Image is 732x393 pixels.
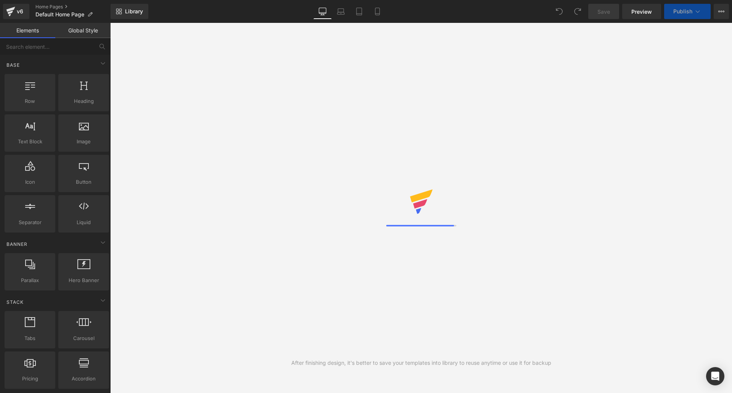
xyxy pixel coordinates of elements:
button: Publish [664,4,711,19]
a: Home Pages [35,4,111,10]
span: Button [61,178,107,186]
span: Image [61,138,107,146]
span: Pricing [7,375,53,383]
span: Row [7,97,53,105]
span: Accordion [61,375,107,383]
a: New Library [111,4,148,19]
button: More [714,4,729,19]
span: Heading [61,97,107,105]
a: Tablet [350,4,368,19]
a: Preview [622,4,661,19]
span: Banner [6,241,28,248]
span: Tabs [7,334,53,342]
span: Parallax [7,276,53,284]
a: Desktop [313,4,332,19]
div: Open Intercom Messenger [706,367,724,385]
span: Publish [673,8,692,14]
button: Undo [552,4,567,19]
span: Default Home Page [35,11,84,18]
button: Redo [570,4,585,19]
span: Separator [7,218,53,226]
div: v6 [15,6,25,16]
span: Hero Banner [61,276,107,284]
a: v6 [3,4,29,19]
span: Liquid [61,218,107,226]
span: Preview [631,8,652,16]
span: Carousel [61,334,107,342]
span: Stack [6,298,24,306]
span: Text Block [7,138,53,146]
span: Icon [7,178,53,186]
a: Global Style [55,23,111,38]
a: Mobile [368,4,387,19]
span: Save [597,8,610,16]
span: Library [125,8,143,15]
span: Base [6,61,21,69]
a: Laptop [332,4,350,19]
div: After finishing design, it's better to save your templates into library to reuse anytime or use i... [291,359,551,367]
